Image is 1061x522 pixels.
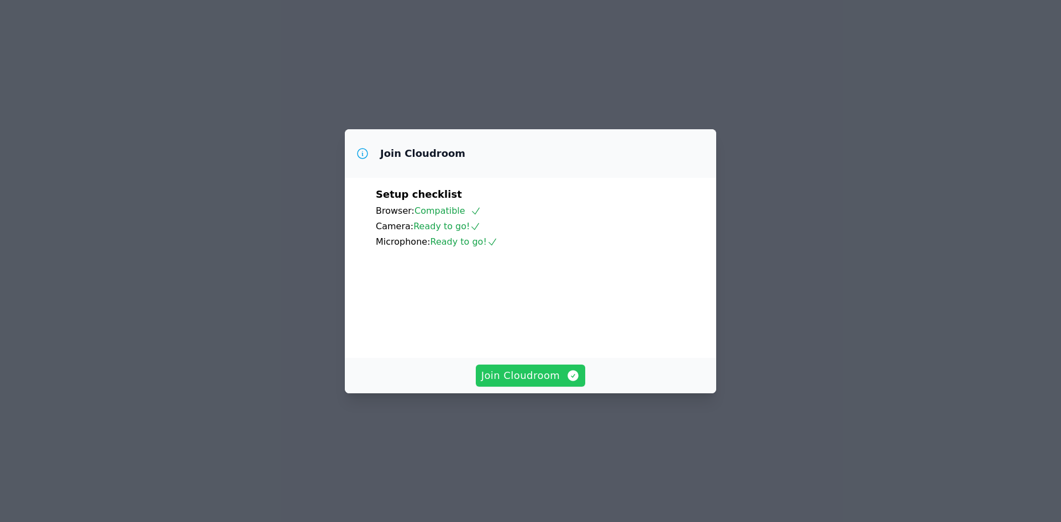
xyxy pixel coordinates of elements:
[376,205,414,216] span: Browser:
[430,236,498,247] span: Ready to go!
[476,365,586,387] button: Join Cloudroom
[481,368,580,383] span: Join Cloudroom
[376,221,413,231] span: Camera:
[376,236,430,247] span: Microphone:
[414,205,481,216] span: Compatible
[380,147,465,160] h3: Join Cloudroom
[413,221,481,231] span: Ready to go!
[376,188,462,200] span: Setup checklist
